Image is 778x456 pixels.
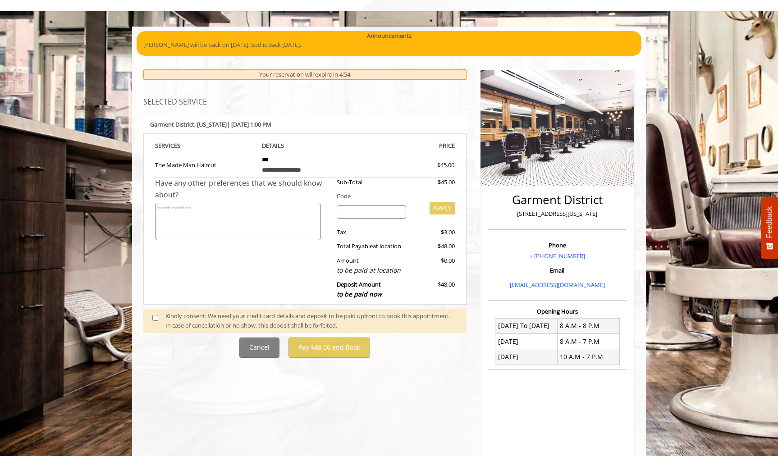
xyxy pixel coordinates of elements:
td: The Made Man Haircut [155,151,255,178]
td: [DATE] To [DATE] [495,318,558,333]
div: Tax [330,228,413,237]
div: to be paid at location [337,265,407,275]
div: Amount [330,256,413,275]
div: Sub-Total [330,178,413,187]
button: Pay $48.00 and Book [288,337,370,358]
td: [DATE] [495,334,558,349]
div: Total Payable [330,242,413,251]
td: 8 A.M - 7 P.M [557,334,619,349]
div: $45.00 [413,178,454,187]
h3: Email [490,267,624,274]
h3: SELECTED SERVICE [143,98,467,106]
div: $48.00 [413,242,454,251]
td: [DATE] [495,349,558,365]
p: [STREET_ADDRESS][US_STATE] [490,209,624,219]
span: to be paid now [337,290,382,298]
h3: Phone [490,242,624,248]
a: + [PHONE_NUMBER] [530,252,585,260]
button: Feedback - Show survey [761,197,778,259]
td: 10 A.M - 7 P.M [557,349,619,365]
div: $48.00 [413,280,454,299]
div: Have any other preferences that we should know about? [155,178,330,201]
th: PRICE [355,141,455,151]
b: Announcements [367,31,412,41]
th: SERVICE [155,141,255,151]
span: at location [373,242,401,250]
td: 8 A.M - 8 P.M [557,318,619,333]
p: [PERSON_NAME] will be back on [DATE]. Sod is Back [DATE]. [143,40,635,50]
div: $3.00 [413,228,454,237]
b: Deposit Amount [337,280,382,298]
span: S [177,141,180,150]
b: Garment District | [DATE] 1:00 PM [150,120,271,128]
span: , [US_STATE] [194,120,227,128]
div: Code [330,192,455,201]
h2: Garment District [490,193,624,206]
th: DETAILS [255,141,355,151]
div: $45.00 [405,160,454,170]
button: APPLY [430,202,455,214]
button: Cancel [239,337,279,358]
h3: Opening Hours [488,308,627,315]
div: Kindly consent: We need your credit card details and deposit to be paid upfront to book this appo... [165,311,458,330]
div: Your reservation will expire in 4:54 [143,69,467,80]
div: $0.00 [413,256,454,275]
a: [EMAIL_ADDRESS][DOMAIN_NAME] [510,281,605,289]
span: Feedback [765,206,773,238]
